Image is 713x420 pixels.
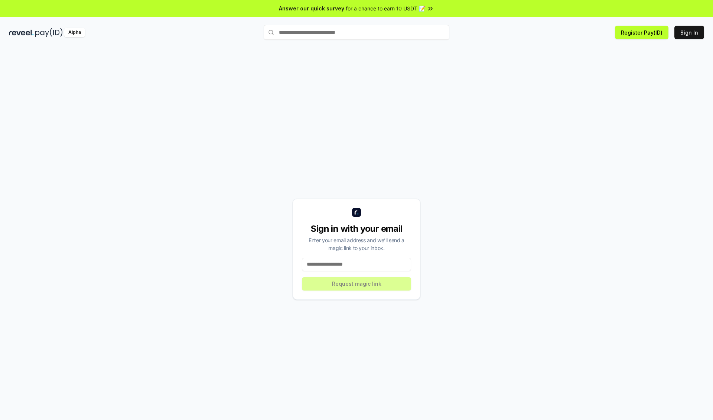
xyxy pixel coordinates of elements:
span: for a chance to earn 10 USDT 📝 [346,4,425,12]
button: Sign In [674,26,704,39]
span: Answer our quick survey [279,4,344,12]
div: Enter your email address and we’ll send a magic link to your inbox. [302,236,411,252]
div: Alpha [64,28,85,37]
div: Sign in with your email [302,223,411,235]
button: Register Pay(ID) [615,26,668,39]
img: logo_small [352,208,361,217]
img: reveel_dark [9,28,34,37]
img: pay_id [35,28,63,37]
